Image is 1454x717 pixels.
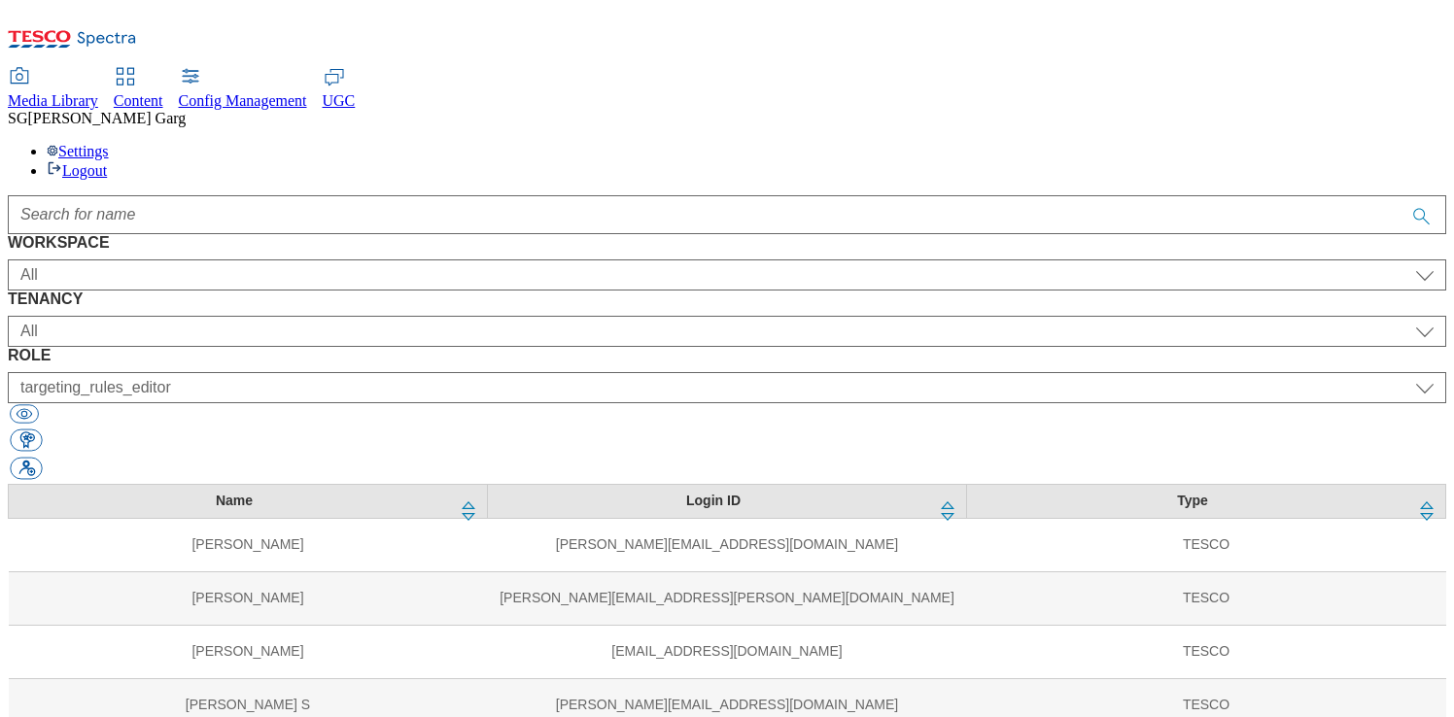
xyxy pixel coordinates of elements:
[8,195,1446,234] input: Accessible label text
[488,571,967,625] td: [PERSON_NAME][EMAIL_ADDRESS][PERSON_NAME][DOMAIN_NAME]
[9,518,488,571] td: [PERSON_NAME]
[500,493,927,510] div: Login ID
[9,625,488,678] td: [PERSON_NAME]
[8,290,1446,308] label: TENANCY
[8,69,98,110] a: Media Library
[8,110,27,126] span: SG
[114,69,163,110] a: Content
[323,69,356,110] a: UGC
[47,162,107,179] a: Logout
[967,625,1446,678] td: TESCO
[967,518,1446,571] td: TESCO
[323,92,356,109] span: UGC
[488,625,967,678] td: [EMAIL_ADDRESS][DOMAIN_NAME]
[967,571,1446,625] td: TESCO
[179,92,307,109] span: Config Management
[20,493,448,510] div: Name
[179,69,307,110] a: Config Management
[47,143,109,159] a: Settings
[488,518,967,571] td: [PERSON_NAME][EMAIL_ADDRESS][DOMAIN_NAME]
[8,92,98,109] span: Media Library
[114,92,163,109] span: Content
[8,234,1446,252] label: WORKSPACE
[27,110,186,126] span: [PERSON_NAME] Garg
[979,493,1406,510] div: Type
[9,571,488,625] td: [PERSON_NAME]
[8,347,1446,364] label: ROLE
